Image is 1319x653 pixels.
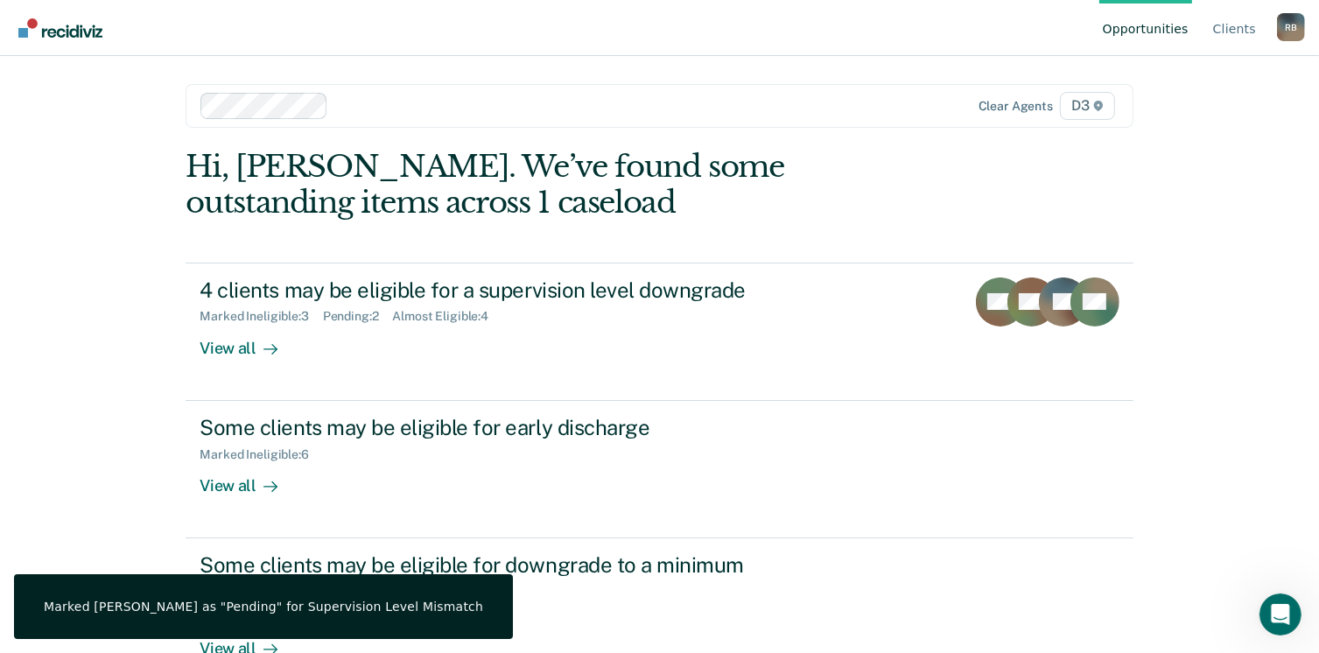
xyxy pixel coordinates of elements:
div: Some clients may be eligible for downgrade to a minimum telephone reporting [200,552,814,603]
div: Hi, [PERSON_NAME]. We’ve found some outstanding items across 1 caseload [186,149,944,221]
span: D3 [1060,92,1115,120]
div: Some clients may be eligible for early discharge [200,415,814,440]
div: Clear agents [979,99,1053,114]
div: Marked Ineligible : 6 [200,447,322,462]
div: Almost Eligible : 4 [393,309,503,324]
button: Profile dropdown button [1277,13,1305,41]
div: View all [200,324,298,358]
div: R B [1277,13,1305,41]
a: Some clients may be eligible for early dischargeMarked Ineligible:6View all [186,401,1133,538]
iframe: Intercom live chat [1259,593,1301,635]
div: Marked Ineligible : 3 [200,309,322,324]
img: Recidiviz [18,18,102,38]
div: View all [200,461,298,495]
div: 4 clients may be eligible for a supervision level downgrade [200,277,814,303]
div: Pending : 2 [323,309,393,324]
a: 4 clients may be eligible for a supervision level downgradeMarked Ineligible:3Pending:2Almost Eli... [186,263,1133,401]
div: Marked [PERSON_NAME] as "Pending" for Supervision Level Mismatch [44,599,483,614]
